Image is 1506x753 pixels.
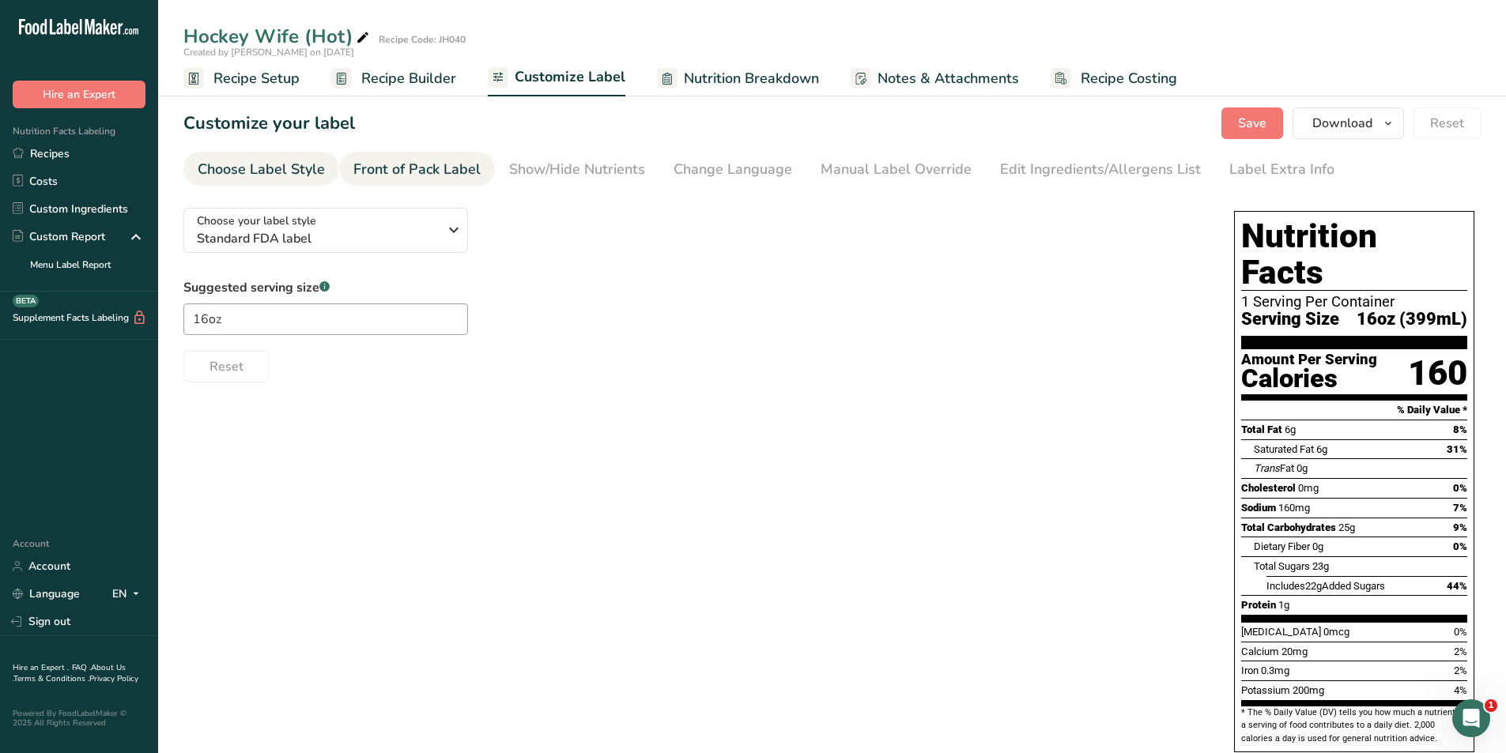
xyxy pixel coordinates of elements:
span: Iron [1241,665,1259,676]
button: Reset [183,351,270,382]
h1: Nutrition Facts [1241,218,1467,291]
label: Suggested serving size [183,278,468,297]
button: Download [1293,107,1404,139]
span: Protein [1241,599,1276,611]
a: Recipe Builder [331,61,456,96]
span: Nutrition Breakdown [684,68,819,89]
span: Recipe Costing [1081,68,1177,89]
span: 1 [1485,699,1497,712]
button: Reset [1414,107,1481,139]
span: Recipe Builder [361,68,456,89]
span: Serving Size [1241,310,1339,329]
span: 31% [1447,443,1467,455]
div: Choose Label Style [198,159,325,180]
iframe: Intercom live chat [1452,699,1490,737]
section: * The % Daily Value (DV) tells you how much a nutrient in a serving of food contributes to a dail... [1241,706,1467,745]
span: Save [1238,114,1266,133]
a: Recipe Setup [183,61,300,96]
div: Amount Per Serving [1241,352,1377,367]
span: Sodium [1241,502,1276,514]
div: 160 [1408,352,1467,394]
div: Label Extra Info [1229,159,1334,180]
div: Calories [1241,367,1377,390]
span: Saturated Fat [1254,443,1314,455]
span: Created by [PERSON_NAME] on [DATE] [183,46,354,58]
div: Edit Ingredients/Allergens List [1000,159,1201,180]
span: 23g [1312,560,1329,572]
span: 0mcg [1323,626,1349,638]
span: 0g [1297,462,1308,474]
span: Total Sugars [1254,560,1310,572]
span: 25g [1338,521,1355,533]
span: Customize Label [515,66,625,88]
span: 0g [1312,540,1323,552]
span: 1g [1278,599,1289,611]
span: 4% [1454,684,1467,696]
span: [MEDICAL_DATA] [1241,626,1321,638]
span: 9% [1453,521,1467,533]
span: Potassium [1241,684,1290,696]
span: Choose your label style [197,213,316,229]
span: Reset [1430,114,1464,133]
span: 44% [1447,580,1467,592]
button: Save [1221,107,1283,139]
i: Trans [1254,462,1280,474]
div: EN [112,585,145,604]
span: Dietary Fiber [1254,540,1310,552]
span: 0% [1453,540,1467,552]
a: Privacy Policy [89,673,138,684]
span: 2% [1454,646,1467,657]
div: Hockey Wife (Hot) [183,22,372,51]
div: Recipe Code: JH040 [379,32,466,47]
span: 22g [1305,580,1322,592]
span: Includes Added Sugars [1266,580,1385,592]
span: Recipe Setup [213,68,300,89]
span: Total Carbohydrates [1241,521,1336,533]
section: % Daily Value * [1241,401,1467,420]
div: Change Language [674,159,792,180]
div: Powered By FoodLabelMaker © 2025 All Rights Reserved [13,709,145,728]
div: Custom Report [13,228,105,245]
span: Calcium [1241,646,1279,657]
a: Nutrition Breakdown [657,61,819,96]
div: 1 Serving Per Container [1241,294,1467,310]
span: 6g [1316,443,1327,455]
button: Choose your label style Standard FDA label [183,208,468,253]
span: Notes & Attachments [878,68,1019,89]
span: Total Fat [1241,424,1282,435]
a: Notes & Attachments [851,61,1019,96]
a: Hire an Expert . [13,662,69,673]
div: Front of Pack Label [353,159,481,180]
div: Manual Label Override [821,159,972,180]
span: Cholesterol [1241,482,1296,494]
span: 20mg [1281,646,1308,657]
span: 0% [1453,482,1467,494]
a: Language [13,580,80,608]
span: 16oz (399mL) [1357,310,1467,329]
a: Recipe Costing [1051,61,1177,96]
a: About Us . [13,662,126,684]
span: 2% [1454,665,1467,676]
h1: Customize your label [183,111,355,137]
span: 0.3mg [1261,665,1289,676]
div: BETA [13,295,39,307]
a: Terms & Conditions . [13,673,89,684]
span: Standard FDA label [197,229,438,248]
span: 160mg [1278,502,1310,514]
a: FAQ . [72,662,91,673]
span: 0mg [1298,482,1319,494]
a: Customize Label [488,59,625,97]
span: Fat [1254,462,1294,474]
span: 7% [1453,502,1467,514]
span: Reset [209,357,243,376]
span: 0% [1454,626,1467,638]
span: Download [1312,114,1372,133]
span: 8% [1453,424,1467,435]
span: 200mg [1293,684,1324,696]
div: Show/Hide Nutrients [509,159,645,180]
button: Hire an Expert [13,81,145,108]
span: 6g [1285,424,1296,435]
